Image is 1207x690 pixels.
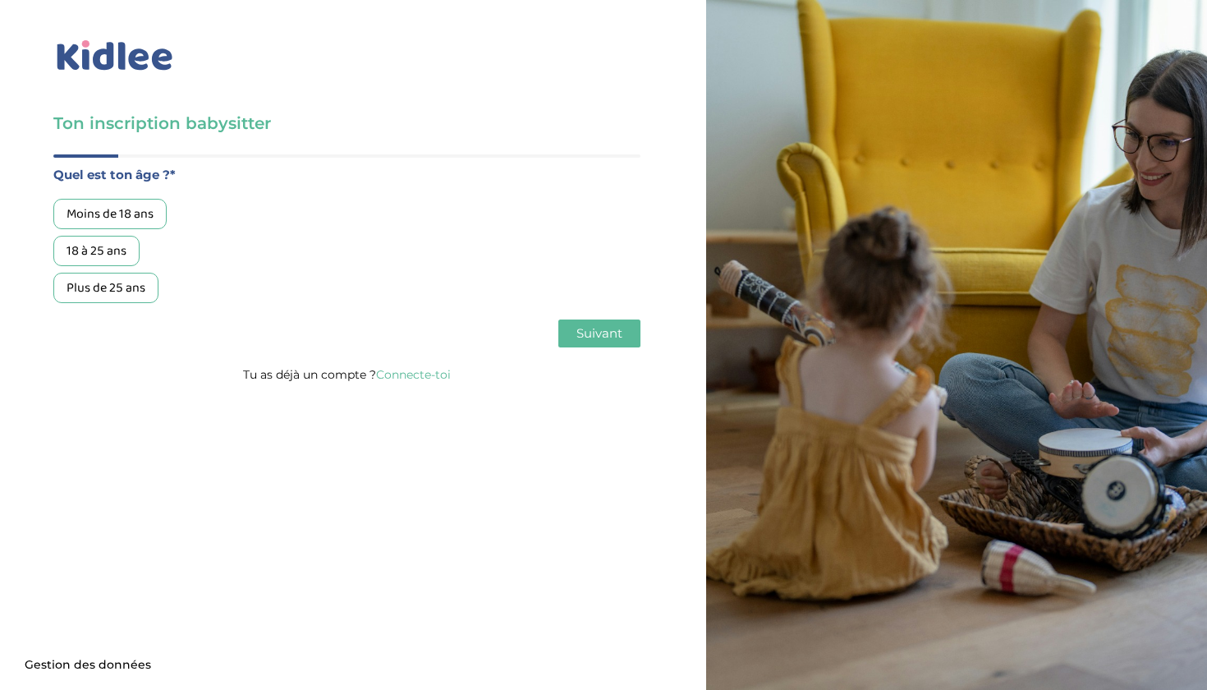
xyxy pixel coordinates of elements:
p: Tu as déjà un compte ? [53,364,640,385]
img: logo_kidlee_bleu [53,37,177,75]
h3: Ton inscription babysitter [53,112,640,135]
div: Moins de 18 ans [53,199,167,229]
div: 18 à 25 ans [53,236,140,266]
label: Quel est ton âge ?* [53,164,640,186]
button: Gestion des données [15,648,161,683]
span: Suivant [576,325,622,341]
button: Précédent [53,320,131,347]
span: Gestion des données [25,658,151,673]
div: Plus de 25 ans [53,273,158,303]
a: Connecte-toi [376,367,451,382]
button: Suivant [558,320,640,347]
